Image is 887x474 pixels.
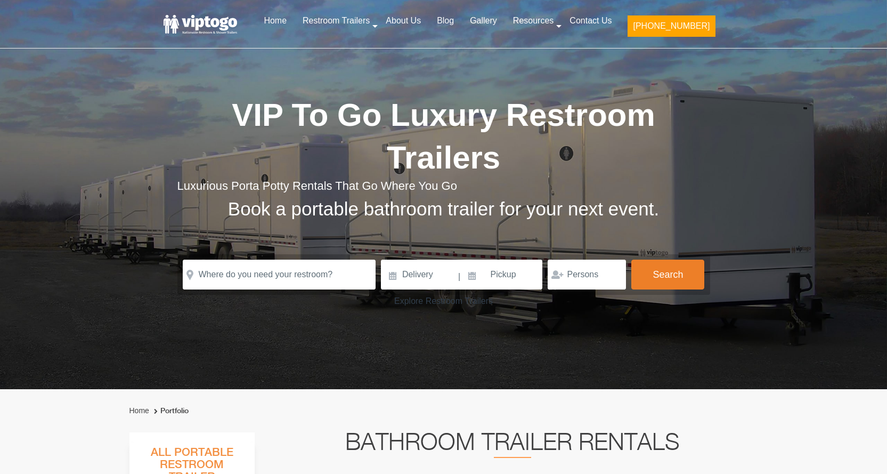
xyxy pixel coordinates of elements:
[462,9,505,33] a: Gallery
[620,9,723,43] a: [PHONE_NUMBER]
[177,179,457,192] span: Luxurious Porta Potty Rentals That Go Where You Go
[548,260,626,290] input: Persons
[295,9,378,33] a: Restroom Trailers
[458,260,460,294] span: |
[462,260,543,290] input: Pickup
[232,97,655,175] span: VIP To Go Luxury Restroom Trailers
[228,198,659,219] span: Book a portable bathroom trailer for your next event.
[381,260,457,290] input: Delivery
[269,432,756,458] h2: Bathroom Trailer Rentals
[378,9,429,33] a: About Us
[151,405,189,417] li: Portfolio
[429,9,462,33] a: Blog
[129,406,149,415] a: Home
[628,15,715,37] button: [PHONE_NUMBER]
[505,9,562,33] a: Resources
[183,260,376,290] input: Where do you need your restroom?
[631,260,704,290] button: Search
[562,9,620,33] a: Contact Us
[256,9,295,33] a: Home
